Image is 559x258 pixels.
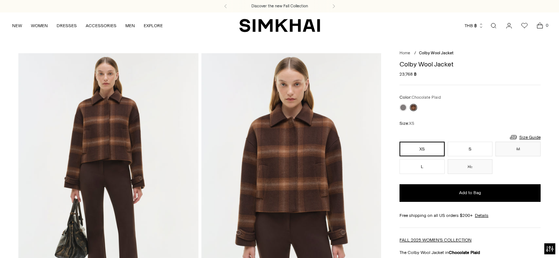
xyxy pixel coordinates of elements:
[449,250,480,255] strong: Chocolate Plaid
[12,18,22,34] a: NEW
[517,18,532,33] a: Wishlist
[399,94,441,101] label: Color:
[399,212,541,219] div: Free shipping on all US orders $200+
[144,18,163,34] a: EXPLORE
[399,142,445,156] button: XS
[544,22,550,29] span: 0
[409,121,414,126] span: XS
[502,18,516,33] a: Go to the account page
[86,18,117,34] a: ACCESSORIES
[239,18,320,33] a: SIMKHAI
[399,184,541,202] button: Add to Bag
[399,159,445,174] button: L
[412,95,441,100] span: Chocolate Plaid
[459,190,481,196] span: Add to Bag
[399,61,541,68] h1: Colby Wool Jacket
[399,237,472,243] a: FALL 2025 WOMEN'S COLLECTION
[399,249,541,256] p: The Colby Wool Jacket in
[533,18,547,33] a: Open cart modal
[509,132,541,142] a: Size Guide
[399,50,541,57] nav: breadcrumbs
[399,51,410,55] a: Home
[495,142,541,156] button: M
[125,18,135,34] a: MEN
[399,120,414,127] label: Size:
[31,18,48,34] a: WOMEN
[448,159,493,174] button: XL
[251,3,308,9] a: Discover the new Fall Collection
[475,212,488,219] a: Details
[448,142,493,156] button: S
[399,71,417,77] span: 23,768 ฿
[465,18,484,34] button: THB ฿
[414,50,416,57] div: /
[419,51,454,55] span: Colby Wool Jacket
[486,18,501,33] a: Open search modal
[57,18,77,34] a: DRESSES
